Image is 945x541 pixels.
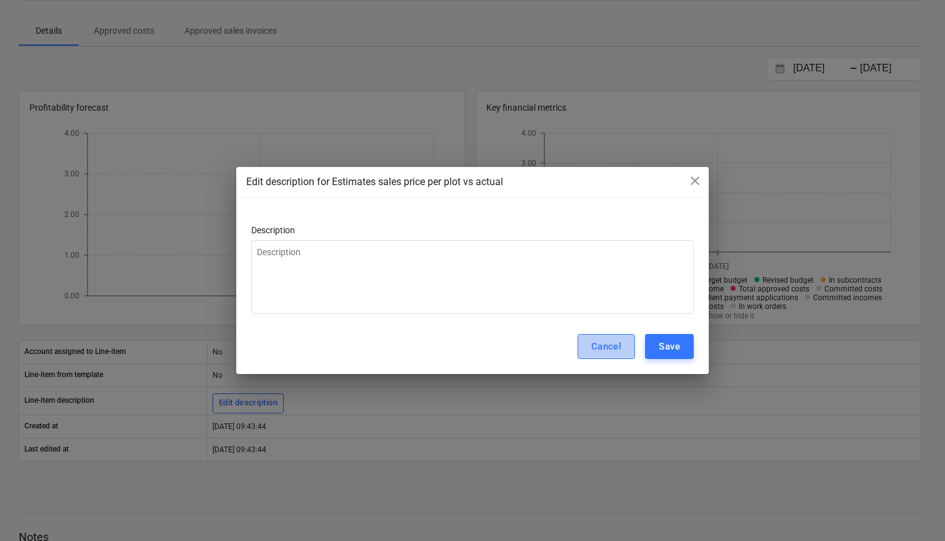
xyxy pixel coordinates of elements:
iframe: Chat Widget [882,481,945,541]
span: close [687,173,702,188]
span: Description [251,225,694,235]
div: Cancel [591,338,622,355]
button: Cancel [577,334,636,359]
div: close [687,173,702,193]
div: Edit description for Estimates sales price per plot vs actual [246,174,699,190]
button: Save [645,334,694,359]
div: Save [659,338,680,355]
